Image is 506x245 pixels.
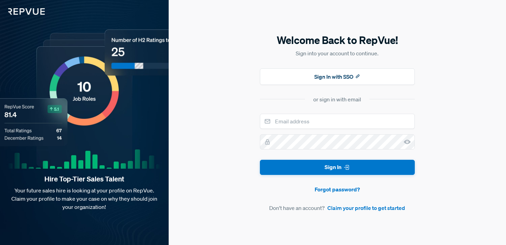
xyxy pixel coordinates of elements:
a: Forgot password? [260,185,415,193]
p: Sign into your account to continue. [260,49,415,57]
input: Email address [260,114,415,129]
article: Don't have an account? [260,204,415,212]
h5: Welcome Back to RepVue! [260,33,415,47]
a: Claim your profile to get started [327,204,405,212]
p: Your future sales hire is looking at your profile on RepVue. Claim your profile to make your case... [11,186,158,211]
div: or sign in with email [313,95,361,103]
strong: Hire Top-Tier Sales Talent [11,175,158,183]
button: Sign In with SSO [260,68,415,85]
button: Sign In [260,160,415,175]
